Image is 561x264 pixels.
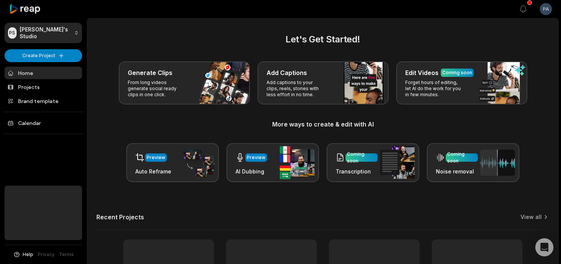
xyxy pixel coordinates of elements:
[267,68,307,77] h3: Add Captions
[521,213,542,221] a: View all
[96,33,549,46] h2: Let's Get Started!
[480,150,515,176] img: noise_removal.png
[20,26,71,40] p: [PERSON_NAME]'s Studio
[5,117,82,129] a: Calendar
[147,154,165,161] div: Preview
[13,251,33,258] button: Help
[180,148,214,178] img: auto_reframe.png
[447,151,476,164] div: Coming soon
[236,167,267,175] h3: AI Dubbing
[59,251,74,258] a: Terms
[247,154,265,161] div: Preview
[8,27,17,39] div: PS
[128,80,186,98] p: From long videos generate social ready clips in one click.
[96,120,549,129] h3: More ways to create & edit with AI
[336,167,378,175] h3: Transcription
[347,151,376,164] div: Coming soon
[38,251,54,258] a: Privacy
[23,251,33,258] span: Help
[535,238,553,256] div: Open Intercom Messenger
[405,80,464,98] p: Forget hours of editing, let AI do the work for you in few minutes.
[380,146,415,179] img: transcription.png
[442,69,472,76] div: Coming soon
[5,49,82,62] button: Create Project
[5,81,82,93] a: Projects
[96,213,144,221] h2: Recent Projects
[405,68,439,77] h3: Edit Videos
[135,167,171,175] h3: Auto Reframe
[5,67,82,79] a: Home
[436,167,478,175] h3: Noise removal
[128,68,172,77] h3: Generate Clips
[5,95,82,107] a: Brand template
[267,80,325,98] p: Add captions to your clips, reels, stories with less effort in no time.
[280,146,315,179] img: ai_dubbing.png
